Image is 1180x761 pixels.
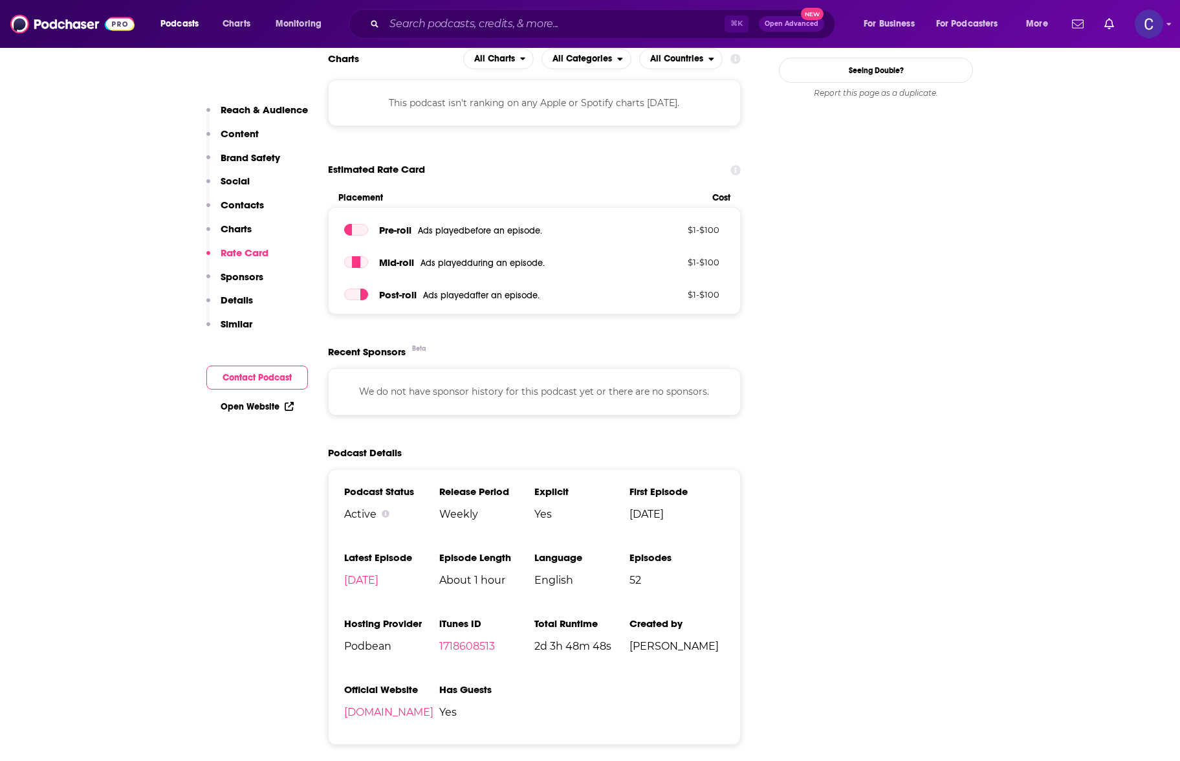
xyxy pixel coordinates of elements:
[635,225,719,235] p: $ 1 - $ 100
[1135,10,1163,38] button: Show profile menu
[221,199,264,211] p: Contacts
[328,52,359,65] h2: Charts
[328,346,406,358] span: Recent Sponsors
[629,640,725,652] span: [PERSON_NAME]
[928,14,1017,34] button: open menu
[629,574,725,586] span: 52
[379,256,414,269] span: Mid -roll
[221,175,250,187] p: Social
[1017,14,1064,34] button: open menu
[439,640,495,652] a: 1718608513
[639,49,723,69] button: open menu
[534,485,629,498] h3: Explicit
[221,318,252,330] p: Similar
[21,34,31,44] img: website_grey.svg
[439,617,534,630] h3: iTunes ID
[765,21,818,27] span: Open Advanced
[206,199,264,223] button: Contacts
[1135,10,1163,38] span: Logged in as publicityxxtina
[206,270,263,294] button: Sponsors
[534,508,629,520] span: Yes
[10,12,135,36] img: Podchaser - Follow, Share and Rate Podcasts
[35,75,45,85] img: tab_domain_overview_orange.svg
[328,157,425,182] span: Estimated Rate Card
[36,21,63,31] div: v 4.0.25
[725,16,748,32] span: ⌘ K
[629,508,725,520] span: [DATE]
[221,104,308,116] p: Reach & Audience
[779,58,973,83] a: Seeing Double?
[344,706,433,718] a: [DOMAIN_NAME]
[534,551,629,564] h3: Language
[328,80,741,126] div: This podcast isn't ranking on any Apple or Spotify charts [DATE].
[221,294,253,306] p: Details
[541,49,631,69] button: open menu
[276,15,322,33] span: Monitoring
[344,485,439,498] h3: Podcast Status
[635,257,719,267] p: $ 1 - $ 100
[629,551,725,564] h3: Episodes
[221,127,259,140] p: Content
[1135,10,1163,38] img: User Profile
[344,617,439,630] h3: Hosting Provider
[328,447,402,459] h2: Podcast Details
[206,318,252,342] button: Similar
[214,14,258,34] a: Charts
[49,76,116,85] div: Domain Overview
[384,14,725,34] input: Search podcasts, credits, & more...
[221,151,280,164] p: Brand Safety
[639,49,723,69] h2: Countries
[344,551,439,564] h3: Latest Episode
[423,290,540,301] span: Ads played after an episode .
[379,289,417,301] span: Post -roll
[418,225,542,236] span: Ads played before an episode .
[439,683,534,696] h3: Has Guests
[206,175,250,199] button: Social
[534,617,629,630] h3: Total Runtime
[206,366,308,390] button: Contact Podcast
[221,270,263,283] p: Sponsors
[221,223,252,235] p: Charts
[221,247,268,259] p: Rate Card
[221,401,294,412] a: Open Website
[206,104,308,127] button: Reach & Audience
[439,706,534,718] span: Yes
[439,508,534,520] span: Weekly
[267,14,338,34] button: open menu
[1067,13,1089,35] a: Show notifications dropdown
[864,15,915,33] span: For Business
[223,15,250,33] span: Charts
[712,192,730,203] span: Cost
[650,54,703,63] span: All Countries
[338,192,701,203] span: Placement
[206,247,268,270] button: Rate Card
[1099,13,1119,35] a: Show notifications dropdown
[143,76,218,85] div: Keywords by Traffic
[379,224,411,236] span: Pre -roll
[361,9,847,39] div: Search podcasts, credits, & more...
[759,16,824,32] button: Open AdvancedNew
[129,75,139,85] img: tab_keywords_by_traffic_grey.svg
[344,384,725,399] p: We do not have sponsor history for this podcast yet or there are no sponsors.
[635,289,719,300] p: $ 1 - $ 100
[344,508,439,520] div: Active
[439,574,534,586] span: About 1 hour
[344,683,439,696] h3: Official Website
[344,574,378,586] a: [DATE]
[206,294,253,318] button: Details
[412,344,426,353] div: Beta
[534,640,629,652] span: 2d 3h 48m 48s
[206,151,280,175] button: Brand Safety
[206,127,259,151] button: Content
[21,21,31,31] img: logo_orange.svg
[779,88,973,98] div: Report this page as a duplicate.
[629,617,725,630] h3: Created by
[151,14,215,34] button: open menu
[855,14,931,34] button: open menu
[801,8,824,20] span: New
[160,15,199,33] span: Podcasts
[534,574,629,586] span: English
[1026,15,1048,33] span: More
[439,485,534,498] h3: Release Period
